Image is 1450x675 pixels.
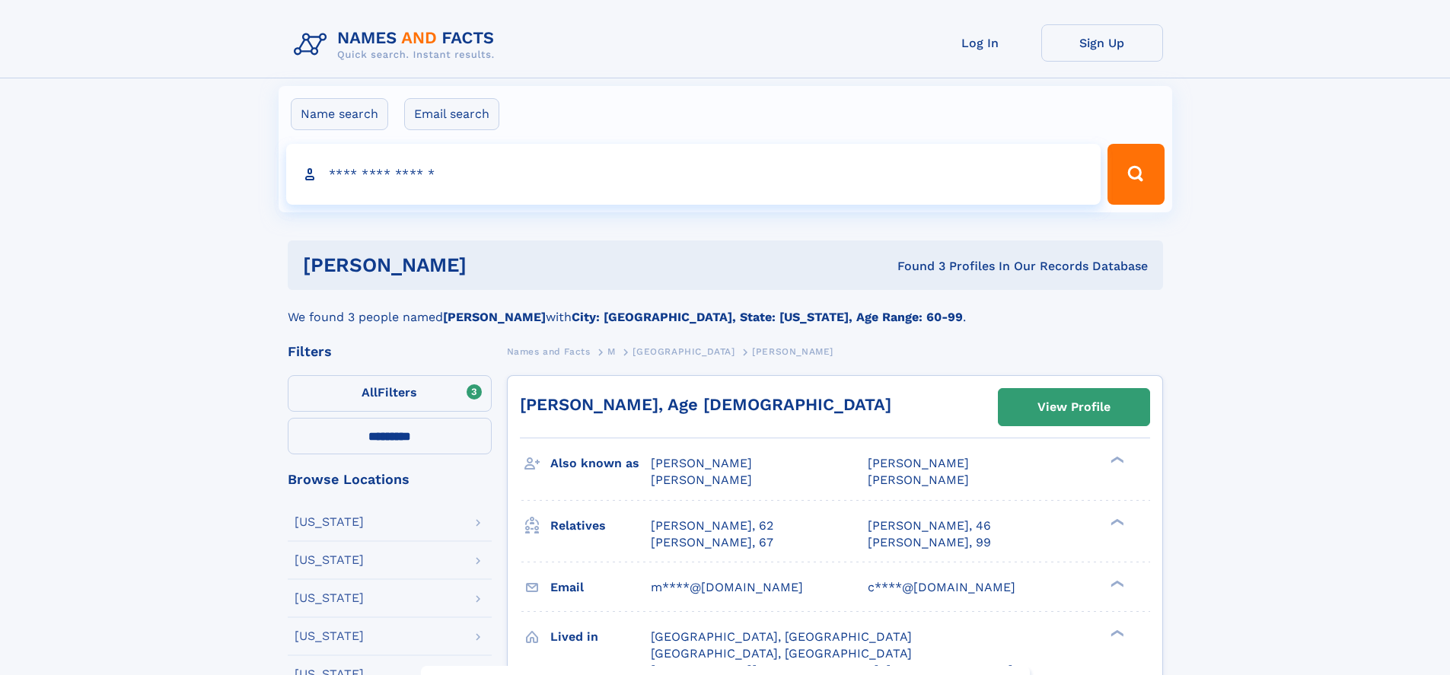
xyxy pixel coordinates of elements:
[288,473,492,486] div: Browse Locations
[651,629,912,644] span: [GEOGRAPHIC_DATA], [GEOGRAPHIC_DATA]
[362,385,378,400] span: All
[1041,24,1163,62] a: Sign Up
[633,346,735,357] span: [GEOGRAPHIC_DATA]
[919,24,1041,62] a: Log In
[1037,390,1111,425] div: View Profile
[291,98,388,130] label: Name search
[550,451,651,476] h3: Also known as
[295,630,364,642] div: [US_STATE]
[404,98,499,130] label: Email search
[286,144,1101,205] input: search input
[1107,517,1125,527] div: ❯
[550,624,651,650] h3: Lived in
[303,256,682,275] h1: [PERSON_NAME]
[1107,578,1125,588] div: ❯
[868,534,991,551] a: [PERSON_NAME], 99
[651,646,912,661] span: [GEOGRAPHIC_DATA], [GEOGRAPHIC_DATA]
[507,342,591,361] a: Names and Facts
[550,513,651,539] h3: Relatives
[520,395,891,414] a: [PERSON_NAME], Age [DEMOGRAPHIC_DATA]
[550,575,651,600] h3: Email
[607,342,616,361] a: M
[651,473,752,487] span: [PERSON_NAME]
[607,346,616,357] span: M
[288,345,492,358] div: Filters
[288,24,507,65] img: Logo Names and Facts
[651,517,773,534] a: [PERSON_NAME], 62
[572,310,963,324] b: City: [GEOGRAPHIC_DATA], State: [US_STATE], Age Range: 60-99
[288,290,1163,326] div: We found 3 people named with .
[752,346,833,357] span: [PERSON_NAME]
[295,554,364,566] div: [US_STATE]
[295,516,364,528] div: [US_STATE]
[288,375,492,412] label: Filters
[1107,455,1125,465] div: ❯
[633,342,735,361] a: [GEOGRAPHIC_DATA]
[295,592,364,604] div: [US_STATE]
[443,310,546,324] b: [PERSON_NAME]
[868,473,969,487] span: [PERSON_NAME]
[868,517,991,534] a: [PERSON_NAME], 46
[999,389,1149,425] a: View Profile
[868,456,969,470] span: [PERSON_NAME]
[651,534,773,551] a: [PERSON_NAME], 67
[1107,144,1164,205] button: Search Button
[682,258,1148,275] div: Found 3 Profiles In Our Records Database
[1107,628,1125,638] div: ❯
[651,456,752,470] span: [PERSON_NAME]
